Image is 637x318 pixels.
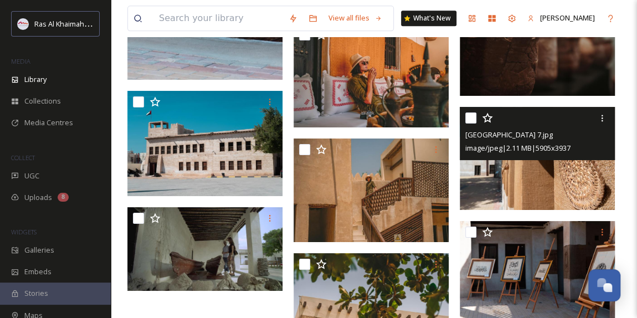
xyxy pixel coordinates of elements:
input: Search your library [153,6,283,30]
img: National Museum of Ras Al Khaimah (1).jpg [127,207,285,290]
span: [GEOGRAPHIC_DATA] 7.jpg [465,130,553,140]
span: MEDIA [11,57,30,65]
span: Stories [24,288,48,299]
span: image/jpeg | 2.11 MB | 5905 x 3937 [465,143,571,153]
a: View all files [323,7,388,29]
span: Media Centres [24,117,73,128]
a: What's New [401,11,456,26]
span: WIDGETS [11,228,37,236]
span: Galleries [24,245,54,255]
span: Library [24,74,47,85]
span: Ras Al Khaimah Tourism Development Authority [34,18,191,29]
a: [PERSON_NAME] [522,7,600,29]
span: COLLECT [11,153,35,162]
img: Logo_RAKTDA_RGB-01.png [18,18,29,29]
div: 8 [58,193,69,202]
img: RAK Museum.jpg [294,139,449,242]
button: Open Chat [588,269,620,301]
img: National Museum of Ras Al Khaimah 01.jpg [127,91,285,196]
span: Uploads [24,192,52,203]
span: [PERSON_NAME] [540,13,595,23]
span: Collections [24,96,61,106]
img: RAK Museum.jpg [294,24,449,127]
span: Embeds [24,266,52,277]
span: UGC [24,171,39,181]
